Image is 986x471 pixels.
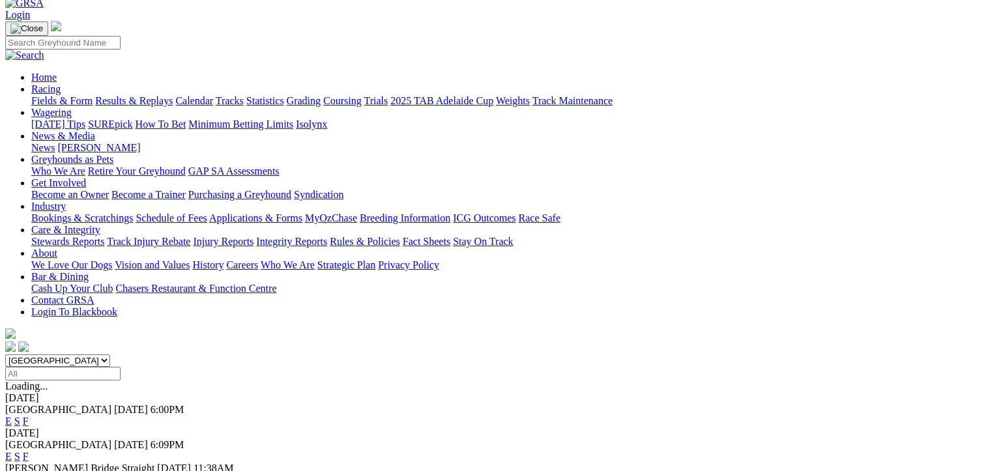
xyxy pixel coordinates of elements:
[31,142,981,154] div: News & Media
[226,259,258,270] a: Careers
[193,236,254,247] a: Injury Reports
[188,165,280,177] a: GAP SA Assessments
[115,259,190,270] a: Vision and Values
[31,83,61,94] a: Racing
[5,416,12,427] a: E
[31,165,981,177] div: Greyhounds as Pets
[136,212,207,223] a: Schedule of Fees
[31,72,57,83] a: Home
[88,119,132,130] a: SUREpick
[5,21,48,36] button: Toggle navigation
[188,189,291,200] a: Purchasing a Greyhound
[188,119,293,130] a: Minimum Betting Limits
[31,142,55,153] a: News
[18,341,29,352] img: twitter.svg
[532,95,613,106] a: Track Maintenance
[136,119,186,130] a: How To Bet
[5,367,121,380] input: Select date
[5,341,16,352] img: facebook.svg
[5,451,12,462] a: E
[261,259,315,270] a: Who We Are
[31,236,104,247] a: Stewards Reports
[88,165,186,177] a: Retire Your Greyhound
[209,212,302,223] a: Applications & Forms
[31,165,85,177] a: Who We Are
[5,328,16,339] img: logo-grsa-white.png
[31,189,109,200] a: Become an Owner
[296,119,327,130] a: Isolynx
[496,95,530,106] a: Weights
[192,259,224,270] a: History
[31,259,981,271] div: About
[5,50,44,61] img: Search
[256,236,327,247] a: Integrity Reports
[31,283,981,294] div: Bar & Dining
[5,427,981,439] div: [DATE]
[364,95,388,106] a: Trials
[323,95,362,106] a: Coursing
[31,177,86,188] a: Get Involved
[31,306,117,317] a: Login To Blackbook
[31,189,981,201] div: Get Involved
[453,212,515,223] a: ICG Outcomes
[5,380,48,392] span: Loading...
[5,392,981,404] div: [DATE]
[51,21,61,31] img: logo-grsa-white.png
[216,95,244,106] a: Tracks
[31,283,113,294] a: Cash Up Your Club
[287,95,321,106] a: Grading
[31,212,133,223] a: Bookings & Scratchings
[114,404,148,415] span: [DATE]
[31,212,981,224] div: Industry
[5,404,111,415] span: [GEOGRAPHIC_DATA]
[23,416,29,427] a: F
[107,236,190,247] a: Track Injury Rebate
[294,189,343,200] a: Syndication
[114,439,148,450] span: [DATE]
[31,248,57,259] a: About
[31,154,113,165] a: Greyhounds as Pets
[330,236,400,247] a: Rules & Policies
[31,294,94,306] a: Contact GRSA
[5,9,30,20] a: Login
[5,439,111,450] span: [GEOGRAPHIC_DATA]
[518,212,560,223] a: Race Safe
[378,259,439,270] a: Privacy Policy
[115,283,276,294] a: Chasers Restaurant & Function Centre
[31,271,89,282] a: Bar & Dining
[111,189,186,200] a: Become a Trainer
[403,236,450,247] a: Fact Sheets
[31,224,100,235] a: Care & Integrity
[175,95,213,106] a: Calendar
[57,142,140,153] a: [PERSON_NAME]
[151,404,184,415] span: 6:00PM
[246,95,284,106] a: Statistics
[317,259,375,270] a: Strategic Plan
[31,95,93,106] a: Fields & Form
[453,236,513,247] a: Stay On Track
[31,119,981,130] div: Wagering
[31,201,66,212] a: Industry
[95,95,173,106] a: Results & Replays
[23,451,29,462] a: F
[31,119,85,130] a: [DATE] Tips
[151,439,184,450] span: 6:09PM
[31,130,95,141] a: News & Media
[14,451,20,462] a: S
[360,212,450,223] a: Breeding Information
[31,236,981,248] div: Care & Integrity
[31,95,981,107] div: Racing
[305,212,357,223] a: MyOzChase
[31,259,112,270] a: We Love Our Dogs
[31,107,72,118] a: Wagering
[14,416,20,427] a: S
[10,23,43,34] img: Close
[5,36,121,50] input: Search
[390,95,493,106] a: 2025 TAB Adelaide Cup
